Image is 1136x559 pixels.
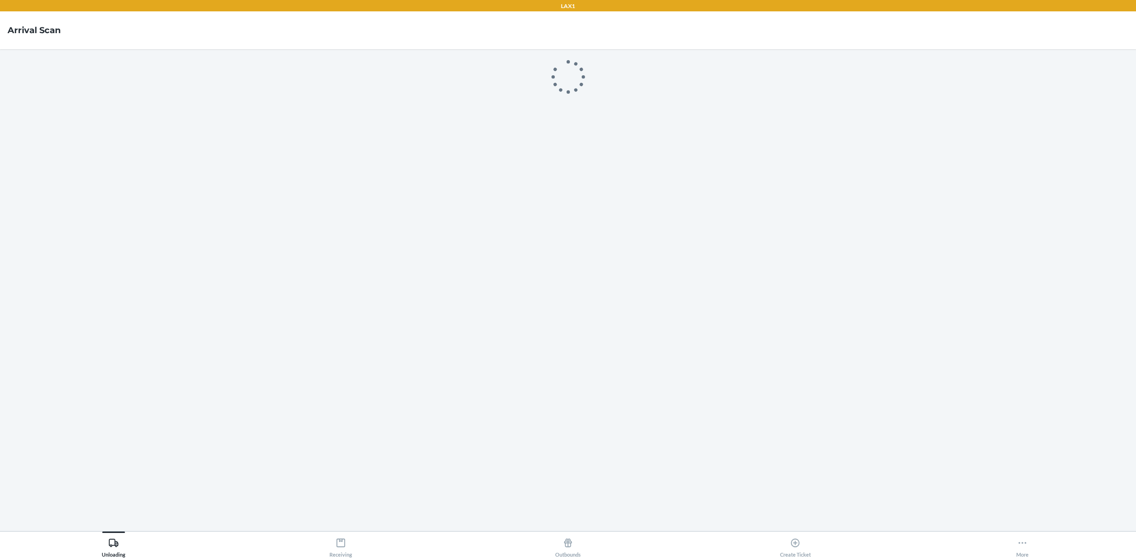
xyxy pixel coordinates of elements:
button: Outbounds [454,532,682,558]
div: Unloading [102,534,125,558]
div: Outbounds [555,534,581,558]
button: Receiving [227,532,454,558]
button: Create Ticket [682,532,909,558]
button: More [909,532,1136,558]
div: More [1016,534,1029,558]
div: Create Ticket [780,534,811,558]
div: Receiving [329,534,352,558]
h4: Arrival Scan [8,24,61,36]
p: LAX1 [561,2,575,10]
